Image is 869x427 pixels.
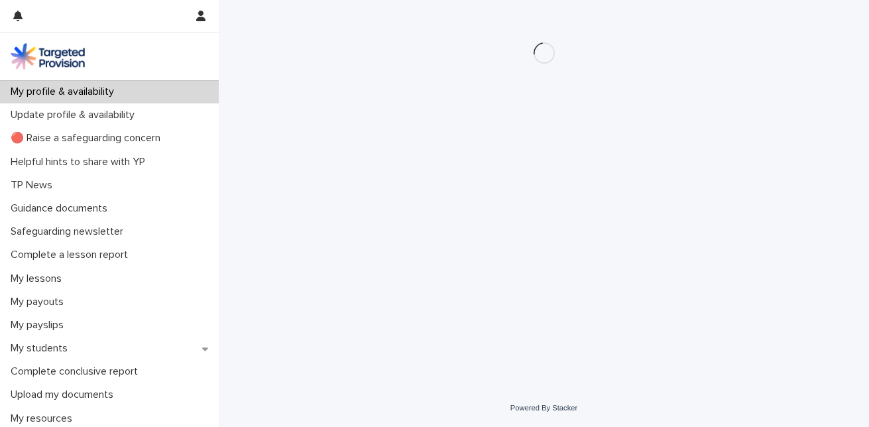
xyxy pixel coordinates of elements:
p: Safeguarding newsletter [5,225,134,238]
a: Powered By Stacker [510,404,577,412]
p: My lessons [5,273,72,285]
p: Upload my documents [5,389,124,401]
p: Complete a lesson report [5,249,139,261]
p: My students [5,342,78,355]
p: Guidance documents [5,202,118,215]
p: 🔴 Raise a safeguarding concern [5,132,171,145]
p: Complete conclusive report [5,365,148,378]
p: My payouts [5,296,74,308]
p: Update profile & availability [5,109,145,121]
img: M5nRWzHhSzIhMunXDL62 [11,43,85,70]
p: Helpful hints to share with YP [5,156,156,168]
p: My resources [5,412,83,425]
p: TP News [5,179,63,192]
p: My profile & availability [5,86,125,98]
p: My payslips [5,319,74,332]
